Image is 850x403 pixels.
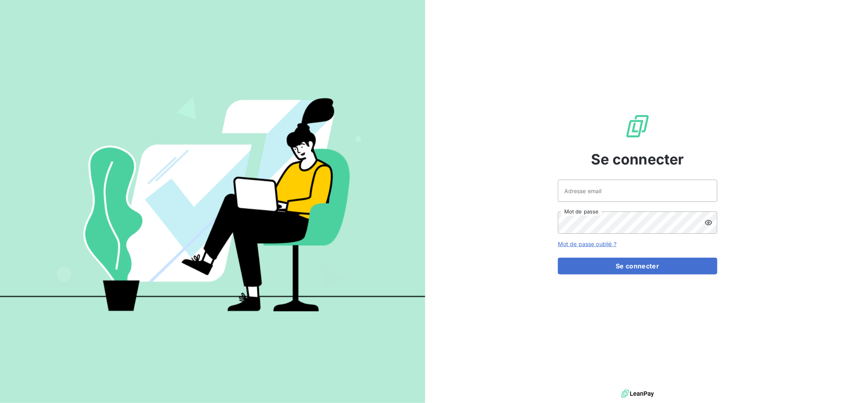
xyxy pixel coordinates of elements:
a: Mot de passe oublié ? [558,241,616,247]
span: Se connecter [591,149,684,170]
button: Se connecter [558,258,717,274]
input: placeholder [558,180,717,202]
img: Logo LeanPay [625,113,650,139]
img: logo [621,388,654,400]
